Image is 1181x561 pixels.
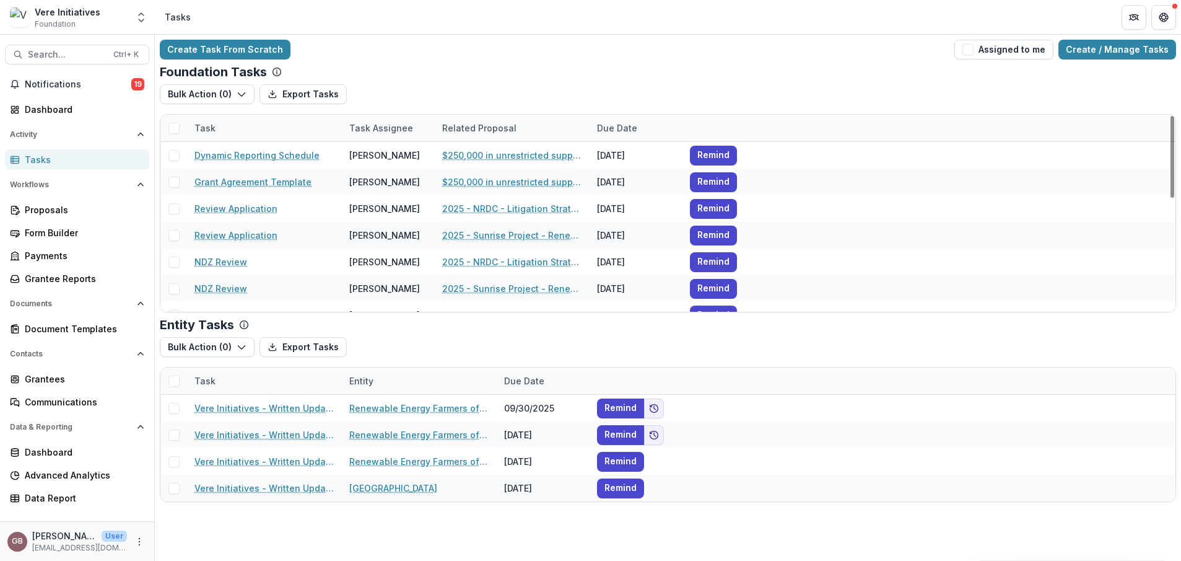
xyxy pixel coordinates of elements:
[349,282,420,295] div: [PERSON_NAME]
[194,175,312,188] a: Grant Agreement Template
[442,255,582,268] a: 2025 - NRDC - Litigation Strategy Proposal
[12,537,23,546] div: Grace Brown
[194,482,334,495] a: Vere Initiatives - Written Updates
[497,448,590,475] div: [DATE]
[5,369,149,389] a: Grantees
[32,542,127,554] p: [EMAIL_ADDRESS][DOMAIN_NAME]
[349,255,420,268] div: [PERSON_NAME]
[590,302,682,329] div: --
[102,531,127,542] p: User
[497,374,552,387] div: Due Date
[442,149,582,162] a: $250,000 in unrestricted support (private reporting tailored); $100,000 to support the Sustainabl...
[349,229,420,242] div: [PERSON_NAME]
[25,249,139,262] div: Payments
[133,5,150,30] button: Open entity switcher
[131,78,144,91] span: 19
[187,121,223,135] div: Task
[111,48,141,61] div: Ctrl + K
[187,115,342,141] div: Task
[435,121,524,135] div: Related Proposal
[590,115,682,141] div: Due Date
[5,149,149,170] a: Tasks
[597,479,644,498] button: Remind
[194,309,334,322] a: Upload Signed Grant Agreements
[160,40,290,60] a: Create Task From Scratch
[5,245,149,266] a: Payments
[194,282,247,295] a: NDZ Review
[5,344,149,364] button: Open Contacts
[349,202,420,215] div: [PERSON_NAME]
[5,74,149,94] button: Notifications19
[690,172,737,192] button: Remind
[690,252,737,272] button: Remind
[590,275,682,302] div: [DATE]
[590,195,682,222] div: [DATE]
[160,8,196,26] nav: breadcrumb
[5,488,149,508] a: Data Report
[342,115,435,141] div: Task Assignee
[25,226,139,239] div: Form Builder
[5,417,149,437] button: Open Data & Reporting
[690,199,737,219] button: Remind
[497,475,590,501] div: [DATE]
[25,395,139,409] div: Communications
[25,373,139,386] div: Grantees
[690,146,737,166] button: Remind
[194,202,277,215] a: Review Application
[442,175,582,188] a: $250,000 in unrestricted support (private reporting tailored); $100,000 to support the Sustainabl...
[25,79,131,90] span: Notifications
[10,7,30,27] img: Vere Initiatives
[349,175,420,188] div: [PERSON_NAME]
[590,222,682,249] div: [DATE]
[442,309,545,322] a: NWF - 2025 Application
[25,203,139,216] div: Proposals
[5,442,149,462] a: Dashboard
[5,200,149,220] a: Proposals
[690,279,737,299] button: Remind
[597,425,644,445] button: Remind
[194,255,247,268] a: NDZ Review
[349,149,420,162] div: [PERSON_NAME]
[5,319,149,339] a: Document Templates
[259,337,347,357] button: Export Tasks
[349,455,489,468] a: Renewable Energy Farmers of America
[690,306,737,325] button: Remind
[497,395,590,422] div: 09/30/2025
[25,153,139,166] div: Tasks
[590,169,682,195] div: [DATE]
[442,229,582,242] a: 2025 - Sunrise Project - Renewal
[5,294,149,314] button: Open Documents
[10,423,132,431] span: Data & Reporting
[435,115,590,141] div: Related Proposal
[10,299,132,308] span: Documents
[597,399,644,418] button: Remind
[25,446,139,459] div: Dashboard
[5,465,149,485] a: Advanced Analytics
[1122,5,1146,30] button: Partners
[165,11,191,24] div: Tasks
[442,202,582,215] a: 2025 - NRDC - Litigation Strategy Proposal
[160,84,255,104] button: Bulk Action (0)
[25,492,139,505] div: Data Report
[349,428,489,441] a: Renewable Energy Farmers of America
[590,142,682,169] div: [DATE]
[25,103,139,116] div: Dashboard
[5,99,149,120] a: Dashboard
[10,130,132,139] span: Activity
[132,534,147,549] button: More
[259,84,347,104] button: Export Tasks
[5,45,149,64] button: Search...
[187,368,342,394] div: Task
[442,282,582,295] a: 2025 - Sunrise Project - Renewal
[194,402,334,415] a: Vere Initiatives - Written Updates
[194,428,334,441] a: Vere Initiatives - Written Updates
[690,226,737,245] button: Remind
[160,64,267,79] p: Foundation Tasks
[349,482,437,495] a: [GEOGRAPHIC_DATA]
[342,121,421,135] div: Task Assignee
[349,402,489,415] a: Renewable Energy Farmers of America
[5,175,149,195] button: Open Workflows
[644,399,664,418] button: Add to friends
